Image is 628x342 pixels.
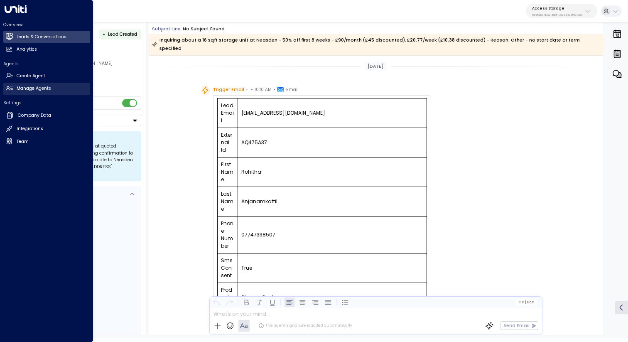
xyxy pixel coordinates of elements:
h2: Create Agent [17,73,45,79]
button: Cc|Bcc [516,299,537,305]
div: No subject found [183,26,225,32]
td: AQ475A37 [238,128,427,157]
div: The agent signature is added automatically [258,323,352,329]
span: 10:10 AM [255,86,272,94]
td: StorageQuote [238,283,427,312]
span: Email [286,86,299,94]
span: Cc Bcc [518,300,534,304]
td: Rohitha [238,157,427,187]
a: Manage Agents [3,83,90,95]
td: Last Name [218,187,238,217]
h2: Integrations [17,125,43,132]
td: Product Type [218,283,238,312]
a: Company Data [3,109,90,122]
h2: Analytics [17,46,37,53]
span: • [246,86,248,94]
td: Phone Number [218,217,238,253]
h2: Leads & Conversations [17,34,66,40]
div: Inquiring about a 16 sqft storage unit at Neasden - 50% off first 8 weeks - £90/month (£45 discou... [152,36,599,53]
button: Access Storage17248963-7bae-4f68-a6e0-04e589c1c15e [526,4,597,18]
p: 17248963-7bae-4f68-a6e0-04e589c1c15e [532,13,583,17]
td: Anjanamkattil [238,187,427,217]
td: [EMAIL_ADDRESS][DOMAIN_NAME] [238,98,427,128]
h2: Manage Agents [17,85,51,92]
button: Redo [224,297,234,307]
td: External Id [218,128,238,157]
a: Leads & Conversations [3,31,90,43]
span: • [251,86,253,94]
h2: Team [17,138,29,145]
h2: Overview [3,22,90,28]
a: Team [3,135,90,148]
span: Lead Created [108,31,137,37]
td: Sms Consent [218,253,238,283]
h2: Agents [3,61,90,67]
td: First Name [218,157,238,187]
td: 07747338507 [238,217,427,253]
span: • [273,86,275,94]
button: Undo [211,297,221,307]
span: | [525,300,526,304]
p: Access Storage [532,6,583,11]
h2: Company Data [18,112,51,119]
a: Create Agent [3,70,90,82]
span: Trigger Email [213,86,244,94]
h2: Settings [3,100,90,106]
span: Subject Line: [152,26,182,32]
td: True [238,253,427,283]
td: Lead Email [218,98,238,128]
div: [DATE] [365,62,386,71]
div: • [103,29,105,40]
a: Integrations [3,123,90,135]
a: Analytics [3,44,90,56]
